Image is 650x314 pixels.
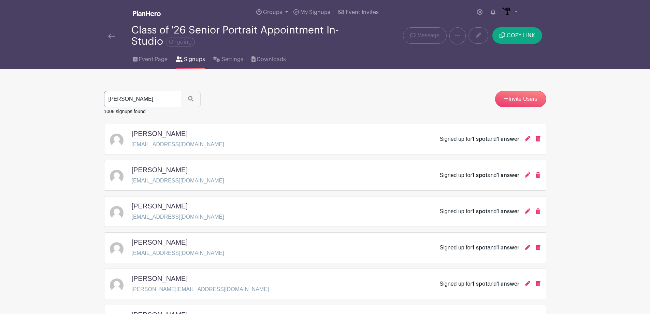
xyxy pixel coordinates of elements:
[110,206,124,220] img: default-ce2991bfa6775e67f084385cd625a349d9dcbb7a52a09fb2fda1e96e2d18dcdb.png
[507,33,535,38] span: COPY LINK
[132,274,188,283] h5: [PERSON_NAME]
[108,34,115,39] img: back-arrow-29a5d9b10d5bd6ae65dc969a981735edf675c4d7a1fe02e03b50dbd4ba3cdb55.svg
[472,281,488,287] span: 1 spot
[251,47,286,69] a: Downloads
[110,134,124,147] img: default-ce2991bfa6775e67f084385cd625a349d9dcbb7a52a09fb2fda1e96e2d18dcdb.png
[139,55,168,64] span: Event Page
[497,209,519,214] span: 1 answer
[440,280,519,288] div: Signed up for and
[132,166,188,174] h5: [PERSON_NAME]
[132,140,224,149] p: [EMAIL_ADDRESS][DOMAIN_NAME]
[133,47,168,69] a: Event Page
[222,55,243,64] span: Settings
[133,11,161,16] img: logo_white-6c42ec7e38ccf1d336a20a19083b03d10ae64f83f12c07503d8b9e83406b4c7d.svg
[257,55,286,64] span: Downloads
[263,10,282,15] span: Groups
[132,213,224,221] p: [EMAIL_ADDRESS][DOMAIN_NAME]
[497,281,519,287] span: 1 answer
[417,31,439,40] span: Message
[110,242,124,256] img: default-ce2991bfa6775e67f084385cd625a349d9dcbb7a52a09fb2fda1e96e2d18dcdb.png
[495,91,546,107] a: Invite Users
[213,47,243,69] a: Settings
[472,136,488,142] span: 1 spot
[440,135,519,143] div: Signed up for and
[166,38,195,46] span: Ongoing
[184,55,205,64] span: Signups
[132,129,188,138] h5: [PERSON_NAME]
[110,278,124,292] img: default-ce2991bfa6775e67f084385cd625a349d9dcbb7a52a09fb2fda1e96e2d18dcdb.png
[346,10,379,15] span: Event Invites
[472,173,488,178] span: 1 spot
[501,7,512,18] img: IMAGES%20logo%20transparenT%20PNG%20s.png
[440,244,519,252] div: Signed up for and
[440,171,519,179] div: Signed up for and
[440,207,519,216] div: Signed up for and
[131,25,352,47] div: Class of '26 Senior Portrait Appointment In-Studio
[472,209,488,214] span: 1 spot
[497,245,519,250] span: 1 answer
[472,245,488,250] span: 1 spot
[104,91,181,107] input: Search Signups
[132,285,269,293] p: [PERSON_NAME][EMAIL_ADDRESS][DOMAIN_NAME]
[403,27,446,44] a: Message
[104,109,146,114] small: 1008 signups found
[132,238,188,246] h5: [PERSON_NAME]
[492,27,542,44] button: COPY LINK
[132,249,224,257] p: [EMAIL_ADDRESS][DOMAIN_NAME]
[110,170,124,183] img: default-ce2991bfa6775e67f084385cd625a349d9dcbb7a52a09fb2fda1e96e2d18dcdb.png
[300,10,330,15] span: My Signups
[132,177,224,185] p: [EMAIL_ADDRESS][DOMAIN_NAME]
[497,136,519,142] span: 1 answer
[176,47,205,69] a: Signups
[497,173,519,178] span: 1 answer
[132,202,188,210] h5: [PERSON_NAME]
